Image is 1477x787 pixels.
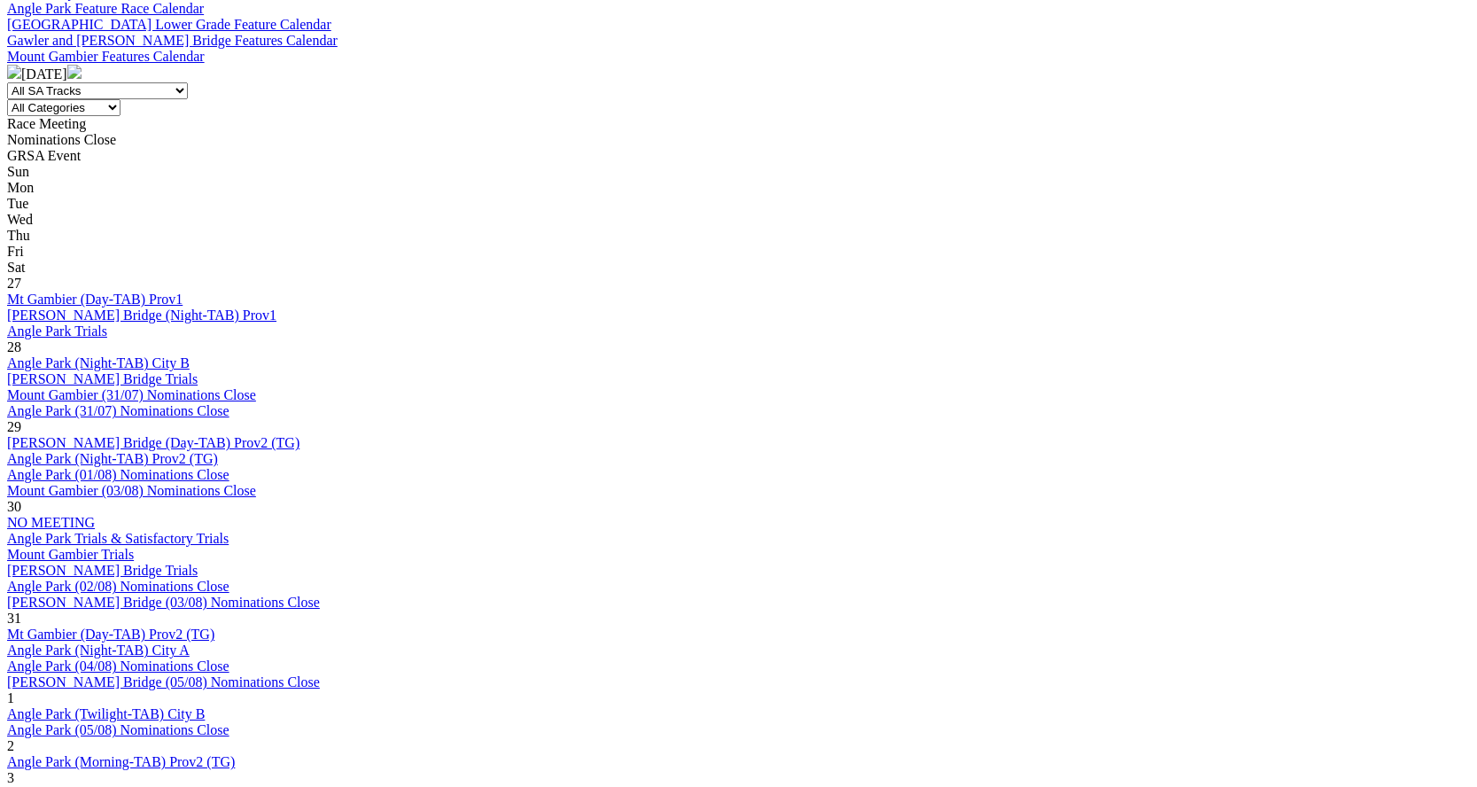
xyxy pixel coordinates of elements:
[7,339,21,355] span: 28
[7,595,320,610] a: [PERSON_NAME] Bridge (03/08) Nominations Close
[67,65,82,79] img: chevron-right-pager-white.svg
[7,65,21,79] img: chevron-left-pager-white.svg
[7,690,14,705] span: 1
[7,244,1470,260] div: Fri
[7,563,198,578] a: [PERSON_NAME] Bridge Trials
[7,371,198,386] a: [PERSON_NAME] Bridge Trials
[7,196,1470,212] div: Tue
[7,276,21,291] span: 27
[7,754,235,769] a: Angle Park (Morning-TAB) Prov2 (TG)
[7,308,276,323] a: [PERSON_NAME] Bridge (Night-TAB) Prov1
[7,627,214,642] a: Mt Gambier (Day-TAB) Prov2 (TG)
[7,738,14,753] span: 2
[7,17,331,32] a: [GEOGRAPHIC_DATA] Lower Grade Feature Calendar
[7,611,21,626] span: 31
[7,403,229,418] a: Angle Park (31/07) Nominations Close
[7,722,229,737] a: Angle Park (05/08) Nominations Close
[7,323,107,339] a: Angle Park Trials
[7,212,1470,228] div: Wed
[7,164,1470,180] div: Sun
[7,228,1470,244] div: Thu
[7,180,1470,196] div: Mon
[7,674,320,690] a: [PERSON_NAME] Bridge (05/08) Nominations Close
[7,547,134,562] a: Mount Gambier Trials
[7,387,256,402] a: Mount Gambier (31/07) Nominations Close
[7,355,190,370] a: Angle Park (Night-TAB) City B
[7,148,1470,164] div: GRSA Event
[7,770,14,785] span: 3
[7,643,190,658] a: Angle Park (Night-TAB) City A
[7,499,21,514] span: 30
[7,515,95,530] a: NO MEETING
[7,132,1470,148] div: Nominations Close
[7,292,183,307] a: Mt Gambier (Day-TAB) Prov1
[7,260,1470,276] div: Sat
[7,116,1470,132] div: Race Meeting
[7,419,21,434] span: 29
[7,579,229,594] a: Angle Park (02/08) Nominations Close
[7,49,205,64] a: Mount Gambier Features Calendar
[7,658,229,674] a: Angle Park (04/08) Nominations Close
[7,467,229,482] a: Angle Park (01/08) Nominations Close
[7,1,204,16] a: Angle Park Feature Race Calendar
[7,65,1470,82] div: [DATE]
[7,33,338,48] a: Gawler and [PERSON_NAME] Bridge Features Calendar
[7,451,218,466] a: Angle Park (Night-TAB) Prov2 (TG)
[7,706,205,721] a: Angle Park (Twilight-TAB) City B
[7,483,256,498] a: Mount Gambier (03/08) Nominations Close
[7,531,229,546] a: Angle Park Trials & Satisfactory Trials
[7,435,299,450] a: [PERSON_NAME] Bridge (Day-TAB) Prov2 (TG)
